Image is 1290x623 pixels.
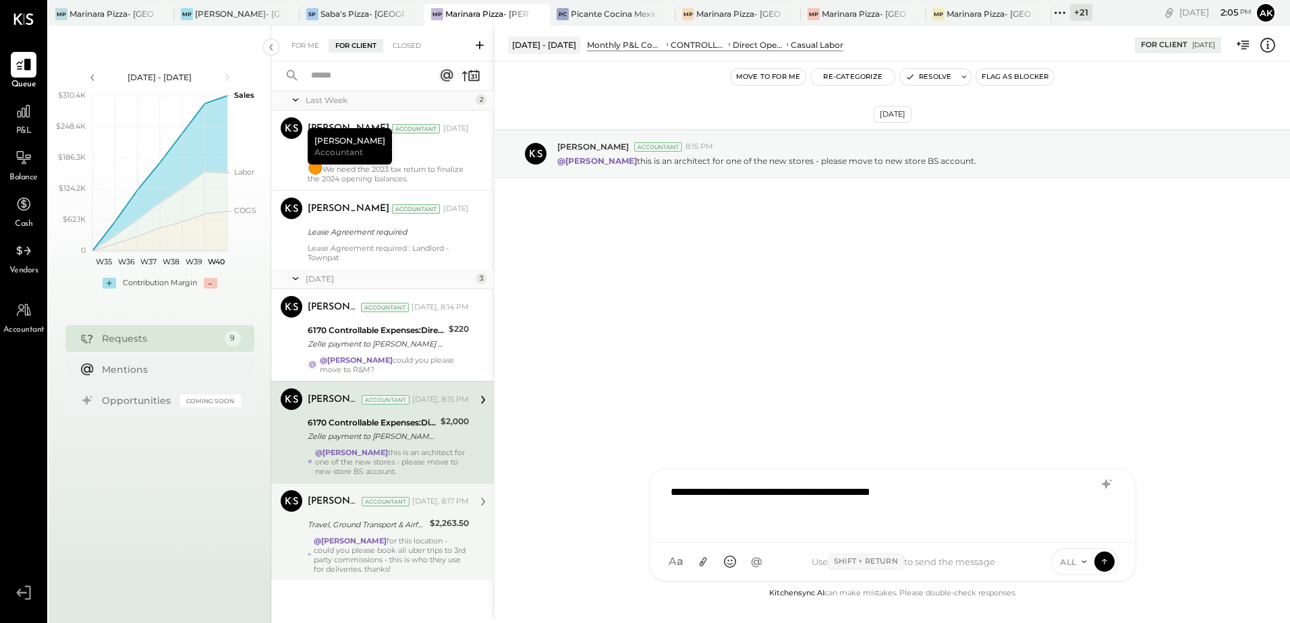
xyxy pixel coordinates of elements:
span: a [677,555,683,568]
span: [PERSON_NAME] [557,141,629,152]
div: Marinara Pizza- [GEOGRAPHIC_DATA]. [822,8,906,20]
button: Resolve [900,69,957,85]
div: We need the 2023 tax return to finalize the 2024 opening balances. [308,163,469,183]
span: P&L [16,125,32,138]
span: ALL [1060,556,1077,568]
div: Marinara Pizza- [GEOGRAPHIC_DATA] [947,8,1031,20]
div: [PERSON_NAME] [308,128,392,165]
text: W40 [207,257,224,266]
div: 2 [476,94,486,105]
div: [PERSON_NAME] [308,393,359,407]
div: [PERSON_NAME] [308,122,389,136]
div: Accountant [361,303,409,312]
div: $2,263.50 [430,516,469,530]
button: Aa [664,550,688,574]
text: COGS [234,206,256,215]
div: 3 [476,273,486,284]
a: Accountant [1,297,47,336]
text: W39 [185,257,202,266]
div: Accountant [392,204,440,214]
div: [DATE], 8:17 PM [412,496,469,507]
span: 🟠 [308,160,322,175]
a: Queue [1,52,47,91]
div: [PERSON_NAME] [308,495,359,508]
text: $186.3K [58,152,86,162]
span: Queue [11,79,36,91]
div: Requests [102,332,218,345]
text: Sales [234,90,254,100]
strong: @[PERSON_NAME] [557,156,637,166]
div: $2,000 [441,415,469,428]
div: Marinara Pizza- [GEOGRAPHIC_DATA] [69,8,154,20]
div: Use to send the message [769,554,1038,570]
span: Cash [15,218,32,231]
a: P&L [1,98,47,138]
a: Cash [1,191,47,231]
div: MP [431,8,443,20]
text: W37 [140,257,157,266]
div: for this location - could you please book all uber trips to 3rd party commissions - this is who t... [314,536,469,574]
div: [DATE] [443,123,469,134]
div: Accountant [392,124,440,133]
div: 6170 Controllable Expenses:Direct Operating Expenses:Casual Labor [308,416,437,429]
div: Lease Agreement required : Landlord - Townpat [308,243,469,262]
div: [PERSON_NAME] [308,202,389,216]
div: Zelle payment to [PERSON_NAME] 25832457181 [308,429,437,443]
div: [PERSON_NAME]- [GEOGRAPHIC_DATA] [195,8,279,20]
span: @ [751,555,762,568]
div: Travel, Ground Transport & Airfare [308,518,426,531]
a: Balance [1,145,47,184]
div: [DATE] - [DATE] [103,71,217,83]
text: $248.4K [56,121,86,131]
button: Flag as Blocker [976,69,1054,85]
span: Vendors [9,265,38,277]
button: Re-Categorize [811,69,895,85]
div: this is an architect for one of the new stores - please move to new store BS account. [315,448,469,476]
span: Accountant [314,146,363,158]
div: MP [808,8,820,20]
span: Shift + Return [828,554,904,570]
div: [DATE], 8:15 PM [412,394,469,405]
div: [PERSON_NAME] [308,301,358,314]
div: Coming Soon [180,394,241,407]
div: $220 [449,322,469,336]
text: W38 [163,257,179,266]
div: MP [932,8,945,20]
div: Lease Agreement required [308,225,465,239]
div: For Me [285,39,326,53]
div: Contribution Margin [123,278,197,289]
button: Move to for me [731,69,806,85]
span: 8:15 PM [685,142,713,152]
div: + 21 [1070,4,1092,21]
div: Monthly P&L Comparison [587,39,664,51]
div: copy link [1162,5,1176,20]
div: [DATE] [1192,40,1215,50]
div: + [103,278,116,289]
div: CONTROLLABLE EXPENSES [671,39,725,51]
div: For Client [1141,40,1187,51]
div: Opportunities [102,394,173,407]
div: Mentions [102,363,234,376]
div: Direct Operating Expenses [733,39,784,51]
text: Labor [234,167,254,177]
div: Accountant [362,395,410,405]
button: @ [745,550,769,574]
span: Balance [9,172,38,184]
div: MP [55,8,67,20]
text: 0 [81,245,86,255]
div: MP [181,8,193,20]
text: $124.2K [59,183,86,193]
div: [DATE] [874,106,912,123]
span: Accountant [3,324,45,336]
text: W35 [95,257,111,266]
div: Marinara Pizza- [PERSON_NAME] [445,8,530,20]
div: Zelle payment to [PERSON_NAME] Ovens [PERSON_NAME] 25743399711 [308,337,445,351]
button: Ak [1255,2,1277,24]
div: Marinara Pizza- [GEOGRAPHIC_DATA] [696,8,781,20]
div: [DATE] [306,273,472,285]
div: - [204,278,217,289]
strong: @[PERSON_NAME] [320,355,393,365]
strong: @[PERSON_NAME] [315,448,388,457]
div: Picante Cocina Mexicana Rest [571,8,655,20]
div: For Client [329,39,383,53]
